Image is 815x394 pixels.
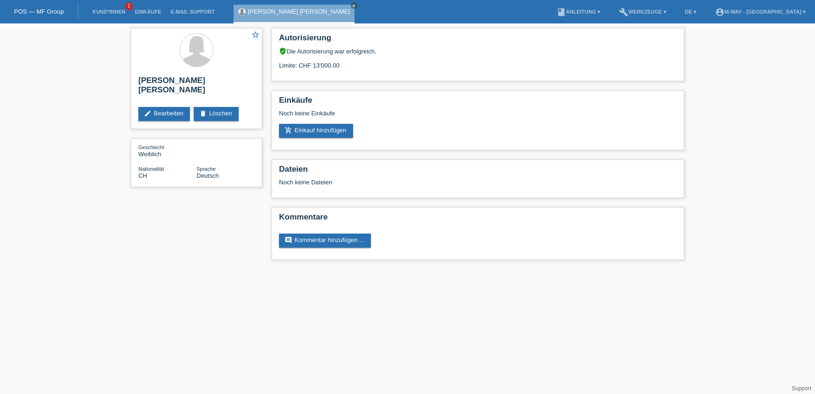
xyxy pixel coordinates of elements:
[279,234,371,248] a: commentKommentar hinzufügen ...
[196,166,216,172] span: Sprache
[88,9,130,15] a: Kund*innen
[144,110,151,117] i: edit
[14,8,64,15] a: POS — MF Group
[138,144,164,150] span: Geschlecht
[680,9,701,15] a: DE ▾
[352,3,356,8] i: close
[166,9,219,15] a: E-Mail Support
[614,9,671,15] a: buildWerkzeuge ▾
[285,127,292,134] i: add_shopping_cart
[130,9,166,15] a: Einkäufe
[285,236,292,244] i: comment
[199,110,207,117] i: delete
[125,2,133,10] span: 1
[715,8,724,17] i: account_circle
[792,385,811,392] a: Support
[279,179,566,186] div: Noch keine Dateien
[248,8,350,15] a: [PERSON_NAME] [PERSON_NAME]
[279,212,677,227] h2: Kommentare
[138,76,255,99] h2: [PERSON_NAME] [PERSON_NAME]
[351,2,357,9] a: close
[279,47,287,55] i: verified_user
[251,30,260,40] a: star_border
[138,166,164,172] span: Nationalität
[557,8,566,17] i: book
[552,9,605,15] a: bookAnleitung ▾
[138,172,147,179] span: Schweiz
[194,107,239,121] a: deleteLöschen
[279,124,353,138] a: add_shopping_cartEinkauf hinzufügen
[138,144,196,158] div: Weiblich
[279,55,677,69] div: Limite: CHF 13'000.00
[279,33,677,47] h2: Autorisierung
[279,110,677,124] div: Noch keine Einkäufe
[710,9,810,15] a: account_circlem-way - [GEOGRAPHIC_DATA] ▾
[279,165,677,179] h2: Dateien
[196,172,219,179] span: Deutsch
[251,30,260,39] i: star_border
[619,8,628,17] i: build
[138,107,190,121] a: editBearbeiten
[279,47,677,55] div: Die Autorisierung war erfolgreich.
[279,96,677,110] h2: Einkäufe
